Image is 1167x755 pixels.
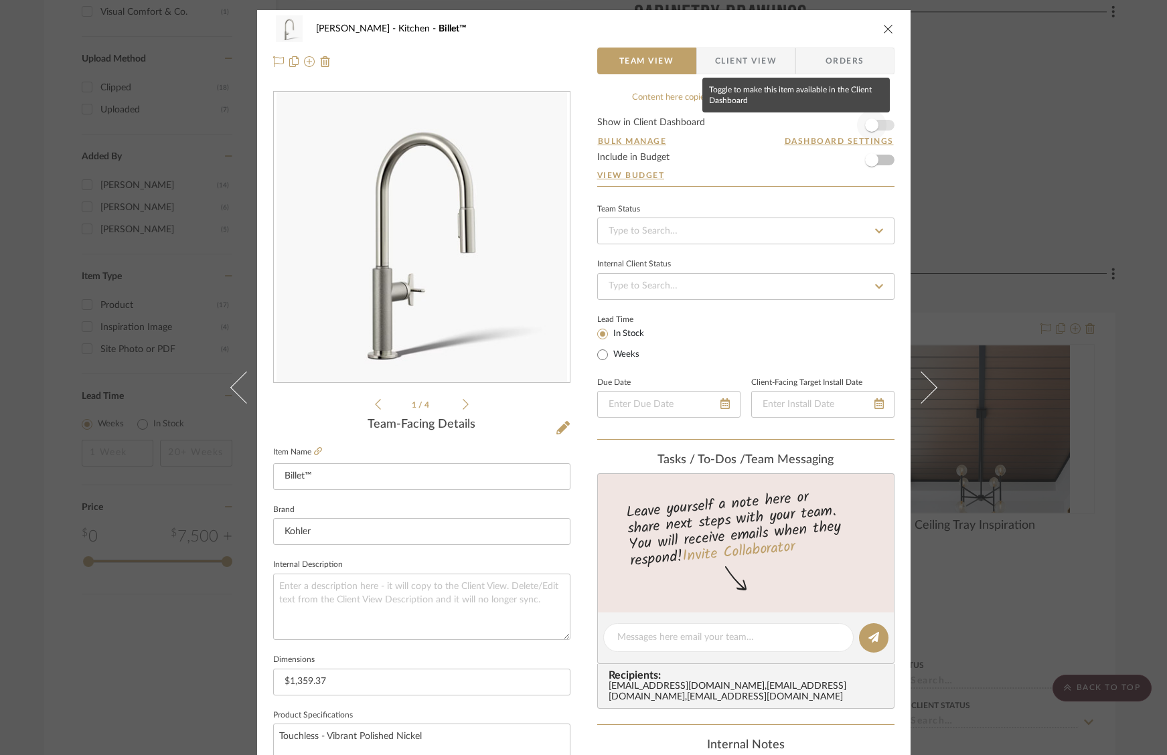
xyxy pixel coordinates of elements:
span: Recipients: [609,669,888,681]
div: Internal Client Status [597,261,671,268]
img: 8520b903-b6d3-4524-8ac5-2a10d4f14cf7_436x436.jpg [277,92,567,383]
span: Client View [715,48,777,74]
label: Item Name [273,446,322,458]
button: Bulk Manage [597,135,668,147]
span: Billet™ [439,24,467,33]
button: close [882,23,894,35]
div: [EMAIL_ADDRESS][DOMAIN_NAME] , [EMAIL_ADDRESS][DOMAIN_NAME] , [EMAIL_ADDRESS][DOMAIN_NAME] [609,681,888,703]
img: 8520b903-b6d3-4524-8ac5-2a10d4f14cf7_48x40.jpg [273,15,305,42]
div: Content here copies to Client View - confirm visibility there. [597,91,894,104]
div: Team-Facing Details [273,418,570,432]
label: In Stock [611,328,644,340]
span: Kitchen [398,24,439,33]
label: Client-Facing Target Install Date [751,380,862,386]
span: 4 [424,401,431,409]
label: Weeks [611,349,639,361]
label: Dimensions [273,657,315,663]
input: Enter Brand [273,518,570,545]
div: team Messaging [597,453,894,468]
div: Team Status [597,206,640,213]
label: Product Specifications [273,712,353,719]
span: Orders [811,48,879,74]
span: / [418,401,424,409]
button: Dashboard Settings [784,135,894,147]
input: Enter Due Date [597,391,741,418]
label: Due Date [597,380,631,386]
input: Type to Search… [597,218,894,244]
input: Type to Search… [597,273,894,300]
label: Brand [273,507,295,513]
div: 0 [274,92,570,383]
label: Internal Description [273,562,343,568]
input: Enter the dimensions of this item [273,669,570,695]
span: Tasks / To-Dos / [657,454,745,466]
div: Leave yourself a note here or share next steps with your team. You will receive emails when they ... [595,483,896,572]
input: Enter Item Name [273,463,570,490]
img: Remove from project [320,56,331,67]
label: Lead Time [597,313,666,325]
span: Team View [619,48,674,74]
a: Invite Collaborator [681,535,795,569]
span: 1 [412,401,418,409]
a: View Budget [597,170,894,181]
div: Internal Notes [597,738,894,753]
input: Enter Install Date [751,391,894,418]
span: [PERSON_NAME] [316,24,398,33]
mat-radio-group: Select item type [597,325,666,363]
